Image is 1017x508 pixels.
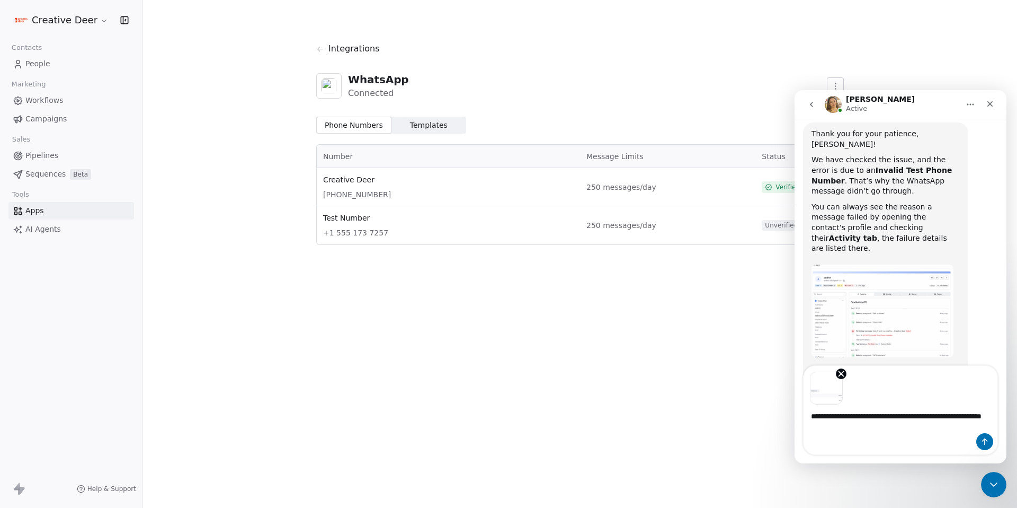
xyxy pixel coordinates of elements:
[8,55,134,73] a: People
[316,34,844,64] a: Integrations
[348,72,409,87] div: WhatsApp
[25,205,44,216] span: Apps
[15,14,28,27] img: Logo%20CD1.pdf%20(1).png
[8,202,134,220] a: Apps
[7,187,33,203] span: Tools
[762,151,786,162] span: Status
[87,485,136,493] span: Help & Support
[25,169,66,180] span: Sequences
[328,42,380,55] span: Integrations
[8,147,134,164] a: Pipelines
[25,224,61,235] span: AI Agents
[795,90,1006,463] iframe: Intercom live chat
[586,152,644,161] span: Message Limits
[762,220,801,231] span: Unverified
[8,92,134,109] a: Workflows
[32,13,97,27] span: Creative Deer
[323,174,574,185] span: Creative Deer
[7,76,50,92] span: Marketing
[323,152,353,161] span: Number
[77,485,136,493] a: Help & Support
[586,182,749,192] span: 250 messages/day
[775,182,800,192] span: Verified
[981,472,1006,497] iframe: Intercom live chat
[7,40,47,56] span: Contacts
[7,132,35,147] span: Sales
[70,169,91,180] span: Beta
[13,11,111,29] button: Creative Deer
[348,87,409,100] div: Connected
[410,120,448,131] span: Templates
[323,213,574,223] span: Test Number
[25,58,50,69] span: People
[586,220,749,231] span: 250 messages/day
[323,189,574,200] span: [PHONE_NUMBER]
[323,227,574,238] span: +1 555 173 7257
[25,150,58,161] span: Pipelines
[8,110,134,128] a: Campaigns
[8,221,134,238] a: AI Agents
[8,165,134,183] a: SequencesBeta
[322,78,336,93] img: whatsapp.svg
[25,95,64,106] span: Workflows
[25,113,67,125] span: Campaigns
